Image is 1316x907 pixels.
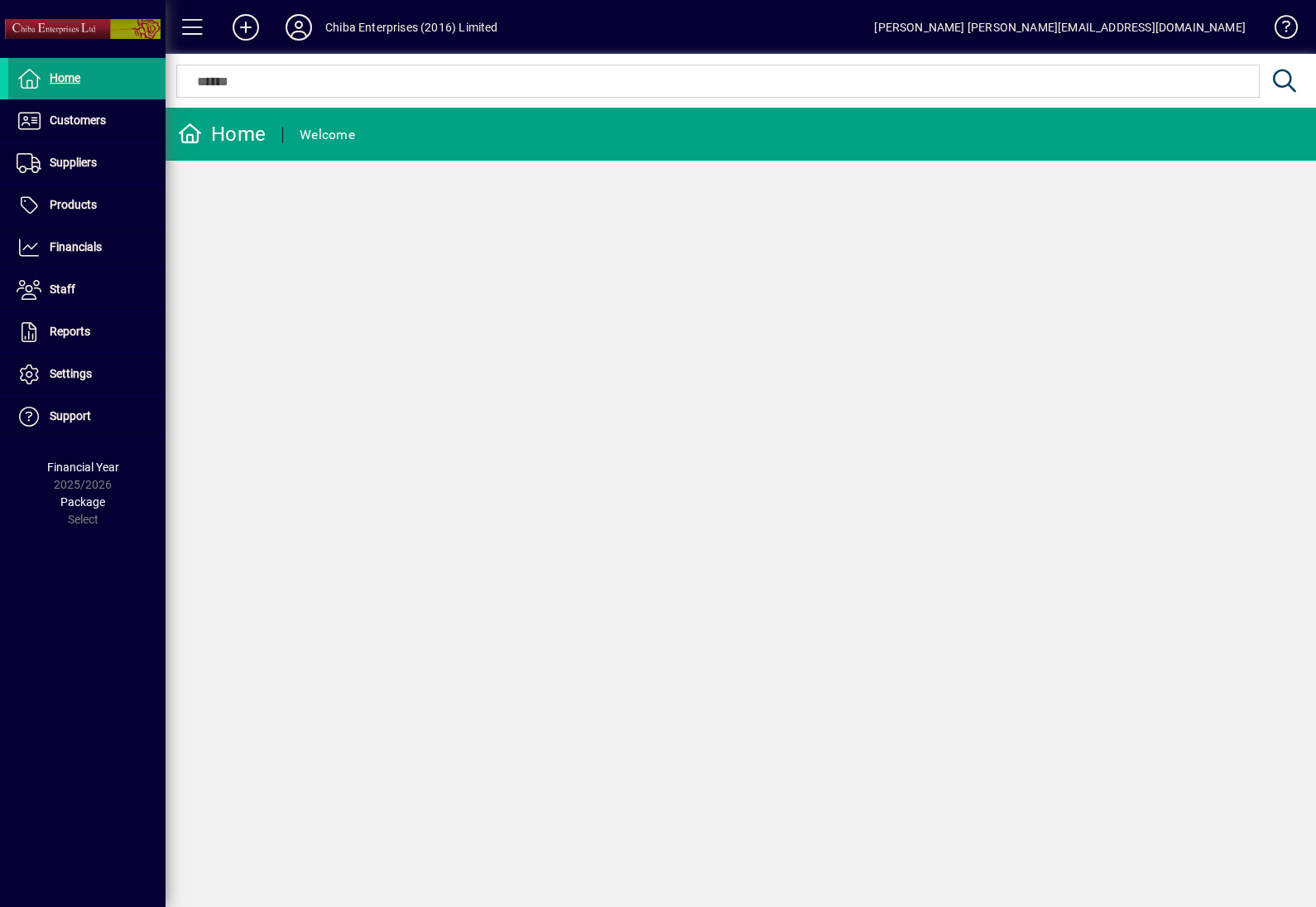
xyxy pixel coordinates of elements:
[50,325,90,338] span: Reports
[50,71,80,84] span: Home
[8,100,166,142] a: Customers
[325,14,498,41] div: Chiba Enterprises (2016) Limited
[50,198,97,211] span: Products
[8,142,166,184] a: Suppliers
[272,12,325,42] button: Profile
[219,12,272,42] button: Add
[8,269,166,311] a: Staff
[8,227,166,268] a: Financials
[1262,3,1295,57] a: Knowledge Base
[60,495,105,509] span: Package
[50,409,91,422] span: Support
[178,121,266,147] div: Home
[50,367,92,380] span: Settings
[50,282,75,296] span: Staff
[8,354,166,395] a: Settings
[50,156,97,169] span: Suppliers
[8,311,166,353] a: Reports
[50,240,102,253] span: Financials
[8,185,166,226] a: Products
[50,113,106,127] span: Customers
[300,122,355,148] div: Welcome
[47,461,119,474] span: Financial Year
[874,14,1246,41] div: [PERSON_NAME] [PERSON_NAME][EMAIL_ADDRESS][DOMAIN_NAME]
[8,396,166,437] a: Support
